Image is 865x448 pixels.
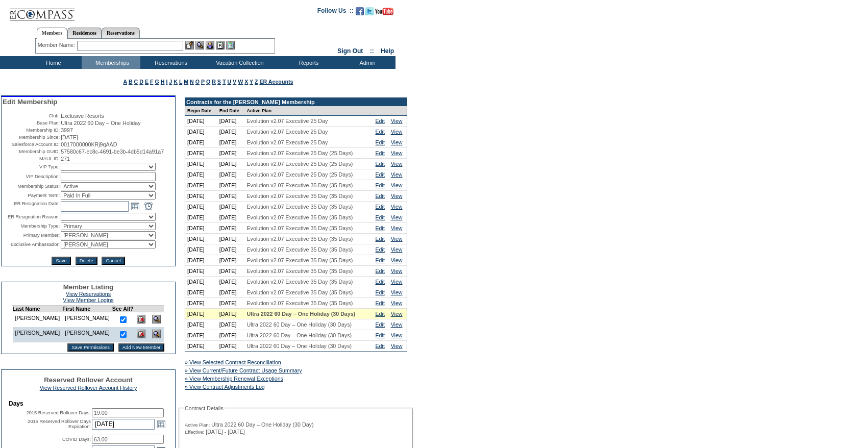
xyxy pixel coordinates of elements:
td: Membership Type: [3,222,60,230]
a: Edit [376,343,385,349]
td: [PERSON_NAME] [62,312,112,328]
td: [DATE] [185,180,217,191]
span: Evolution v2.07 Executive 35 Day (35 Days) [247,257,353,263]
td: [DATE] [185,148,217,159]
span: Evolution v2.07 Executive 25 Day [247,129,328,135]
td: Exclusive Ambassador: [3,240,60,248]
td: Days [9,400,168,407]
a: View [391,161,403,167]
td: VIP Description: [3,172,60,181]
td: [DATE] [217,137,245,148]
a: W [238,79,243,85]
a: A [123,79,127,85]
a: S [217,79,221,85]
span: 0017000000KRj9qAAD [61,141,117,147]
a: View [391,257,403,263]
a: View Member Logins [63,297,113,303]
span: Evolution v2.07 Executive 35 Day (35 Days) [247,268,353,274]
a: Edit [376,257,385,263]
td: Last Name [12,306,62,312]
td: [DATE] [217,287,245,298]
a: Open the calendar popup. [130,201,141,212]
a: Edit [376,129,385,135]
td: [DATE] [185,319,217,330]
td: [DATE] [217,148,245,159]
span: Evolution v2.07 Executive 25 Day (25 Days) [247,161,353,167]
td: [DATE] [217,191,245,202]
a: View [391,321,403,328]
a: Open the time view popup. [143,201,154,212]
img: View Dashboard [152,330,161,338]
a: » View Selected Contract Reconciliation [185,359,281,365]
a: View [391,300,403,306]
a: O [195,79,200,85]
a: Edit [376,193,385,199]
span: Ultra 2022 60 Day – One Holiday (30 Days) [247,311,356,317]
span: Active Plan: [185,422,210,428]
a: View [391,171,403,178]
span: [DATE] - [DATE] [206,429,245,435]
a: L [179,79,182,85]
td: Base Plan: [3,120,60,126]
a: X [244,79,248,85]
td: [DATE] [185,298,217,309]
a: Help [381,47,394,55]
td: [DATE] [217,255,245,266]
td: Salesforce Account ID: [3,141,60,147]
td: MAUL ID: [3,156,60,162]
img: Impersonate [206,41,214,49]
td: [DATE] [185,191,217,202]
a: V [233,79,236,85]
a: Edit [376,161,385,167]
span: Evolution v2.07 Executive 35 Day (35 Days) [247,193,353,199]
a: » View Contract Adjustments Log [185,384,265,390]
a: T [223,79,226,85]
span: Evolution v2.07 Executive 35 Day (35 Days) [247,204,353,210]
a: Edit [376,182,385,188]
td: [DATE] [217,127,245,137]
a: Edit [376,236,385,242]
a: » View Membership Renewal Exceptions [185,376,283,382]
a: Become our fan on Facebook [356,10,364,16]
span: Reserved Rollover Account [44,376,133,384]
span: Evolution v2.07 Executive 35 Day (35 Days) [247,236,353,242]
td: ER Resignation Reason: [3,213,60,221]
span: Evolution v2.07 Executive 35 Day (35 Days) [247,246,353,253]
a: Follow us on Twitter [365,10,374,16]
span: 3997 [61,127,73,133]
span: [DATE] [61,134,78,140]
span: Evolution v2.07 Executive 35 Day (35 Days) [247,289,353,295]
td: [DATE] [185,255,217,266]
span: Ultra 2022 60 Day – One Holiday (30 Days) [247,343,352,349]
label: 2015 Reserved Rollover Days Expiration: [28,419,91,429]
input: Delete [76,257,97,265]
span: Ultra 2022 60 Day – One Holiday (30 Day) [211,421,313,428]
span: Evolution v2.07 Executive 25 Day [247,118,328,124]
td: Primary Member: [3,231,60,239]
span: Ultra 2022 60 Day – One Holiday (30 Days) [247,332,352,338]
td: [DATE] [185,244,217,255]
span: Evolution v2.07 Executive 35 Day (35 Days) [247,214,353,220]
span: Edit Membership [3,98,57,106]
a: Edit [376,246,385,253]
a: Sign Out [337,47,363,55]
img: Subscribe to our YouTube Channel [375,8,393,15]
a: Edit [376,300,385,306]
td: [DATE] [185,330,217,341]
a: View [391,279,403,285]
td: [DATE] [217,234,245,244]
td: First Name [62,306,112,312]
a: N [190,79,194,85]
img: Reservations [216,41,225,49]
a: Edit [376,214,385,220]
span: Evolution v2.07 Executive 25 Day (25 Days) [247,171,353,178]
label: 2015 Reserved Rollover Days: [26,410,91,415]
td: [DATE] [185,266,217,277]
a: Y [250,79,253,85]
input: Add New Member [118,343,165,352]
a: B [129,79,133,85]
td: [DATE] [185,212,217,223]
a: View [391,225,403,231]
a: Edit [376,204,385,210]
a: Reservations [102,28,140,38]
